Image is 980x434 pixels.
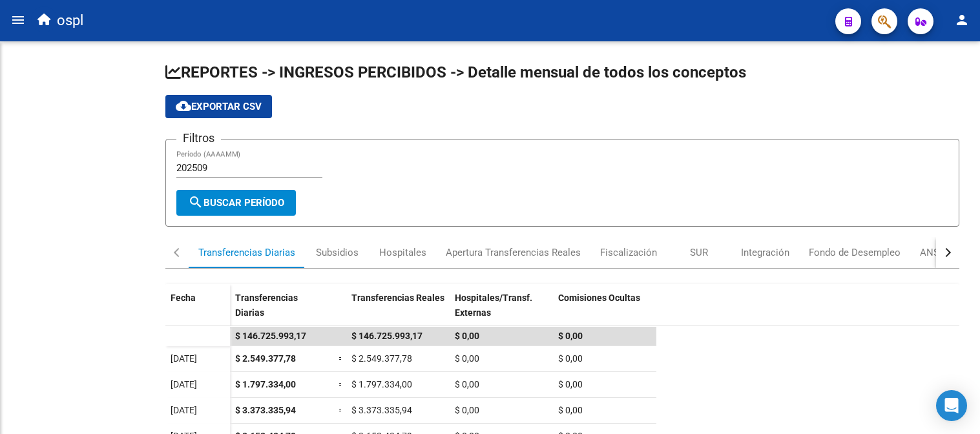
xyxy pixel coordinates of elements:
span: [DATE] [171,405,197,415]
span: Comisiones Ocultas [558,293,640,303]
span: $ 146.725.993,17 [351,331,422,341]
span: [DATE] [171,353,197,364]
span: $ 3.373.335,94 [351,405,412,415]
datatable-header-cell: Fecha [165,284,230,338]
span: $ 0,00 [455,331,479,341]
div: SUR [690,245,708,260]
mat-icon: cloud_download [176,98,191,114]
div: Integración [741,245,789,260]
div: Open Intercom Messenger [936,390,967,421]
span: [DATE] [171,379,197,389]
span: $ 1.797.334,00 [351,379,412,389]
div: Apertura Transferencias Reales [446,245,581,260]
mat-icon: search [188,194,203,210]
span: Exportar CSV [176,101,262,112]
span: = [339,353,344,364]
span: Transferencias Reales [351,293,444,303]
datatable-header-cell: Transferencias Diarias [230,284,333,338]
div: Fiscalización [600,245,657,260]
h3: Filtros [176,129,221,147]
button: Exportar CSV [165,95,272,118]
span: $ 0,00 [558,379,583,389]
span: Fecha [171,293,196,303]
span: $ 146.725.993,17 [235,331,306,341]
datatable-header-cell: Comisiones Ocultas [553,284,656,338]
span: $ 0,00 [558,353,583,364]
span: $ 2.549.377,78 [351,353,412,364]
div: Hospitales [379,245,426,260]
span: $ 1.797.334,00 [235,379,296,389]
span: $ 3.373.335,94 [235,405,296,415]
span: ospl [57,6,83,35]
datatable-header-cell: Hospitales/Transf. Externas [450,284,553,338]
span: $ 0,00 [455,405,479,415]
span: Buscar Período [188,197,284,209]
span: = [339,405,344,415]
div: Transferencias Diarias [198,245,295,260]
span: $ 0,00 [455,353,479,364]
mat-icon: menu [10,12,26,28]
span: $ 2.549.377,78 [235,353,296,364]
span: REPORTES -> INGRESOS PERCIBIDOS -> Detalle mensual de todos los conceptos [165,63,746,81]
span: = [339,379,344,389]
datatable-header-cell: Transferencias Reales [346,284,450,338]
span: $ 0,00 [558,405,583,415]
mat-icon: person [954,12,970,28]
span: Hospitales/Transf. Externas [455,293,532,318]
div: Fondo de Desempleo [809,245,901,260]
span: Transferencias Diarias [235,293,298,318]
span: $ 0,00 [558,331,583,341]
button: Buscar Período [176,190,296,216]
div: Subsidios [316,245,359,260]
span: $ 0,00 [455,379,479,389]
